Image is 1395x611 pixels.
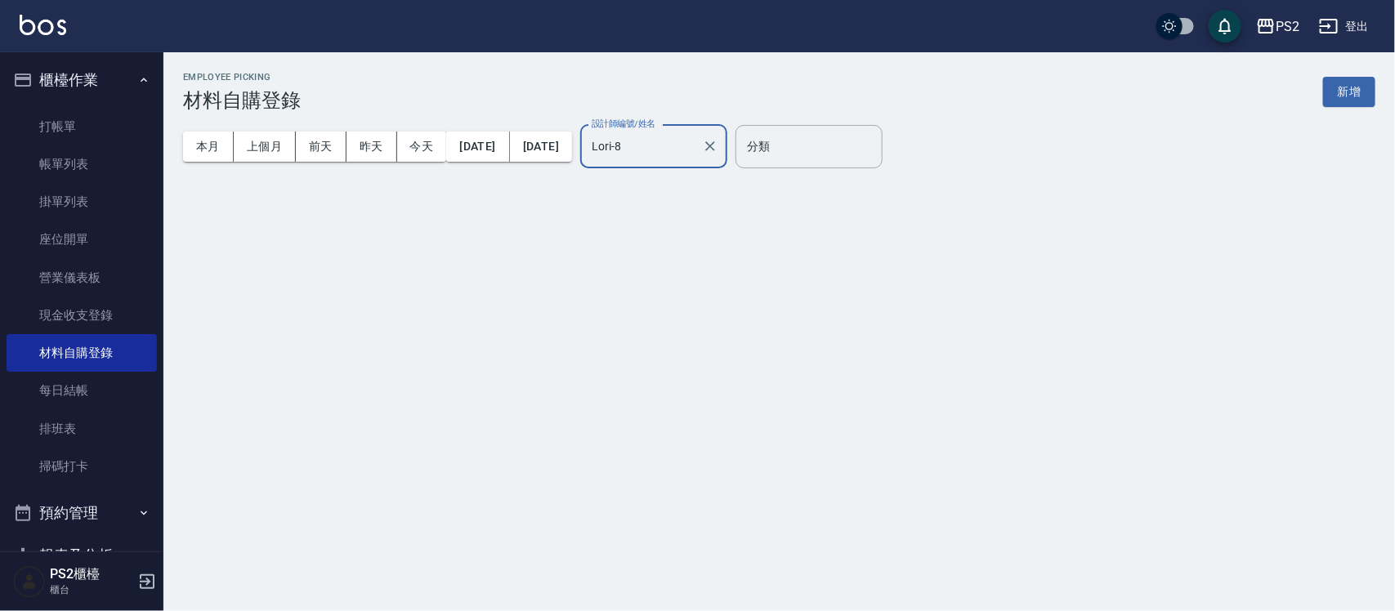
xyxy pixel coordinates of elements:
button: Clear [699,135,722,158]
button: 本月 [183,132,234,162]
a: 材料自購登錄 [7,334,157,372]
div: PS2 [1276,16,1299,37]
img: Logo [20,15,66,35]
button: 前天 [296,132,347,162]
button: 登出 [1312,11,1375,42]
a: 排班表 [7,410,157,448]
button: 報表及分析 [7,534,157,577]
p: 櫃台 [50,582,133,597]
a: 掛單列表 [7,183,157,221]
button: 櫃檯作業 [7,59,157,101]
a: 帳單列表 [7,145,157,183]
button: 新增 [1323,77,1375,107]
h2: Employee Picking [183,72,301,83]
button: PS2 [1250,10,1306,43]
h3: 材料自購登錄 [183,89,301,112]
button: save [1209,10,1241,42]
img: Person [13,565,46,598]
h5: PS2櫃檯 [50,566,133,582]
a: 座位開單 [7,221,157,258]
button: 今天 [397,132,447,162]
button: [DATE] [510,132,572,162]
a: 掃碼打卡 [7,448,157,485]
button: 昨天 [347,132,397,162]
a: 每日結帳 [7,372,157,409]
a: 現金收支登錄 [7,297,157,334]
a: 營業儀表板 [7,259,157,297]
a: 打帳單 [7,108,157,145]
button: [DATE] [446,132,509,162]
a: 新增 [1323,83,1375,99]
label: 設計師編號/姓名 [592,118,655,130]
button: 上個月 [234,132,296,162]
button: 預約管理 [7,492,157,534]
